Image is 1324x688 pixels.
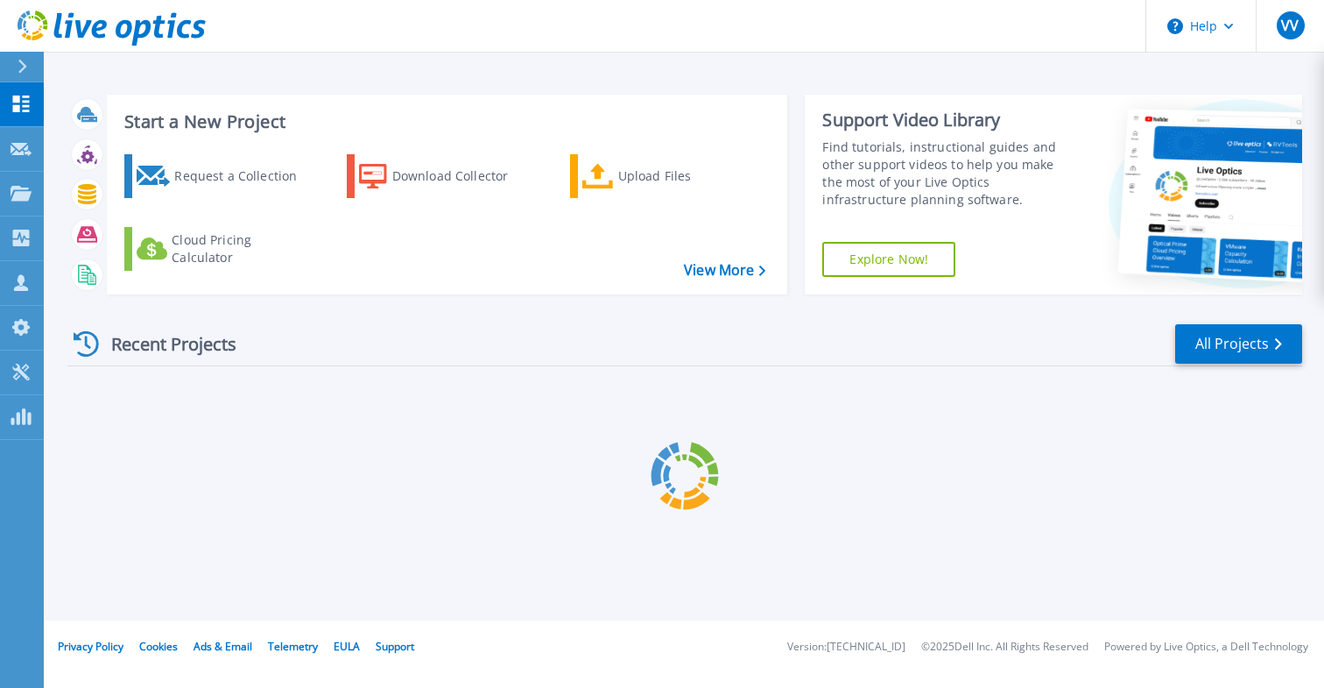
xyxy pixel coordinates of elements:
h3: Start a New Project [124,112,765,131]
div: Support Video Library [822,109,1072,131]
div: Cloud Pricing Calculator [172,231,312,266]
div: Request a Collection [174,159,314,194]
a: All Projects [1175,324,1302,364]
div: Upload Files [618,159,758,194]
a: Request a Collection [124,154,320,198]
div: Recent Projects [67,323,260,365]
a: Telemetry [268,639,318,654]
a: Cookies [139,639,178,654]
a: EULA [334,639,360,654]
div: Find tutorials, instructional guides and other support videos to help you make the most of your L... [822,138,1072,209]
a: Privacy Policy [58,639,123,654]
a: View More [684,262,765,279]
div: Download Collector [392,159,532,194]
a: Cloud Pricing Calculator [124,227,320,271]
span: VV [1281,18,1299,32]
a: Support [376,639,414,654]
a: Upload Files [570,154,765,198]
a: Download Collector [347,154,542,198]
a: Explore Now! [822,242,955,277]
li: © 2025 Dell Inc. All Rights Reserved [921,642,1088,653]
a: Ads & Email [194,639,252,654]
li: Powered by Live Optics, a Dell Technology [1104,642,1308,653]
li: Version: [TECHNICAL_ID] [787,642,905,653]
